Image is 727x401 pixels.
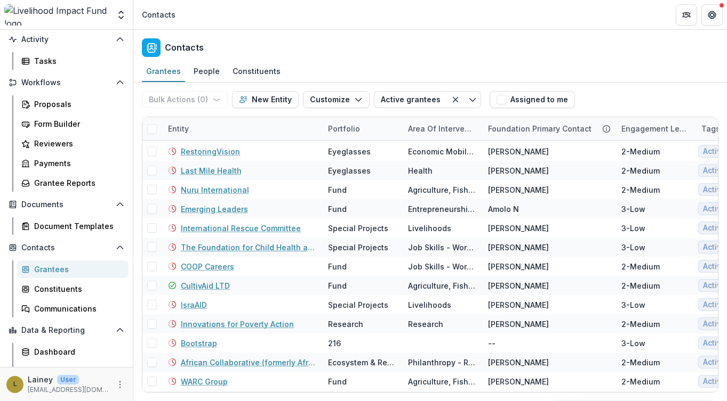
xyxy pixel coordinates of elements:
[17,174,129,192] a: Grantee Reports
[34,283,120,294] div: Constituents
[322,117,402,140] div: Portfolio
[181,203,248,215] a: Emerging Leaders
[21,78,111,87] span: Workflows
[615,123,695,134] div: Engagement level
[621,146,660,157] div: 2-Medium
[328,318,363,330] div: Research
[328,338,341,349] div: 216
[488,165,549,176] div: [PERSON_NAME]
[408,203,475,215] div: Entrepreneurship - Business Support
[322,123,366,134] div: Portfolio
[703,320,726,329] span: Active
[703,300,726,309] span: Active
[701,4,723,26] button: Get Help
[695,123,726,134] div: Tags
[328,184,347,195] div: Fund
[621,376,660,387] div: 2-Medium
[181,299,207,310] a: IsraAID
[703,358,726,367] span: Active
[621,338,645,349] div: 3-Low
[703,204,726,214] span: Active
[181,357,315,368] a: African Collaborative (formerly African Visionary Fund)
[328,203,347,215] div: Fund
[703,243,726,252] span: Active
[34,220,120,232] div: Document Templates
[490,91,575,108] button: Assigned to me
[328,223,388,234] div: Special Projects
[17,363,129,380] a: Advanced Analytics
[181,223,301,234] a: International Rescue Committee
[17,217,129,235] a: Document Templates
[21,243,111,252] span: Contacts
[464,91,481,108] button: Toggle menu
[328,261,347,272] div: Fund
[488,280,549,291] div: [PERSON_NAME]
[328,242,388,253] div: Special Projects
[165,43,204,53] h2: Contacts
[17,52,129,70] a: Tasks
[703,377,726,386] span: Active
[621,357,660,368] div: 2-Medium
[621,223,645,234] div: 3-Low
[228,63,285,79] div: Constituents
[482,117,615,140] div: Foundation Primary Contact
[408,223,451,234] div: Livelihoods
[328,280,347,291] div: Fund
[402,117,482,140] div: Area of intervention
[488,318,549,330] div: [PERSON_NAME]
[621,203,645,215] div: 3-Low
[374,91,447,108] button: Active grantees
[162,117,322,140] div: Entity
[142,9,175,20] div: Contacts
[408,165,433,176] div: Health
[17,135,129,152] a: Reviewers
[34,138,120,149] div: Reviewers
[703,147,726,156] span: Active
[17,115,129,133] a: Form Builder
[34,366,120,377] div: Advanced Analytics
[21,35,111,44] span: Activity
[4,31,129,48] button: Open Activity
[621,242,645,253] div: 3-Low
[4,322,129,339] button: Open Data & Reporting
[408,318,443,330] div: Research
[488,338,496,349] div: --
[621,184,660,195] div: 2-Medium
[181,318,294,330] a: Innovations for Poverty Action
[621,318,660,330] div: 2-Medium
[114,4,129,26] button: Open entity switcher
[17,154,129,172] a: Payments
[34,264,120,275] div: Grantees
[181,376,228,387] a: WARC Group
[488,184,549,195] div: [PERSON_NAME]
[57,375,79,384] p: User
[447,91,464,108] button: Clear filter
[181,165,242,176] a: Last Mile Health
[488,146,549,157] div: [PERSON_NAME]
[488,223,549,234] div: [PERSON_NAME]
[328,299,388,310] div: Special Projects
[189,61,224,82] a: People
[228,61,285,82] a: Constituents
[488,299,549,310] div: [PERSON_NAME]
[328,146,371,157] div: Eyeglasses
[408,184,475,195] div: Agriculture, Fishing & Conservation
[17,95,129,113] a: Proposals
[114,378,126,391] button: More
[181,261,234,272] a: COOP Careers
[408,242,475,253] div: Job Skills - Workforce
[488,242,549,253] div: [PERSON_NAME]
[402,123,482,134] div: Area of intervention
[181,280,230,291] a: CultivAid LTD
[676,4,697,26] button: Partners
[17,343,129,361] a: Dashboard
[703,281,726,290] span: Active
[488,376,549,387] div: [PERSON_NAME]
[28,374,53,385] p: Lainey
[181,338,217,349] a: Bootstrap
[142,63,185,79] div: Grantees
[621,299,645,310] div: 3-Low
[482,123,598,134] div: Foundation Primary Contact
